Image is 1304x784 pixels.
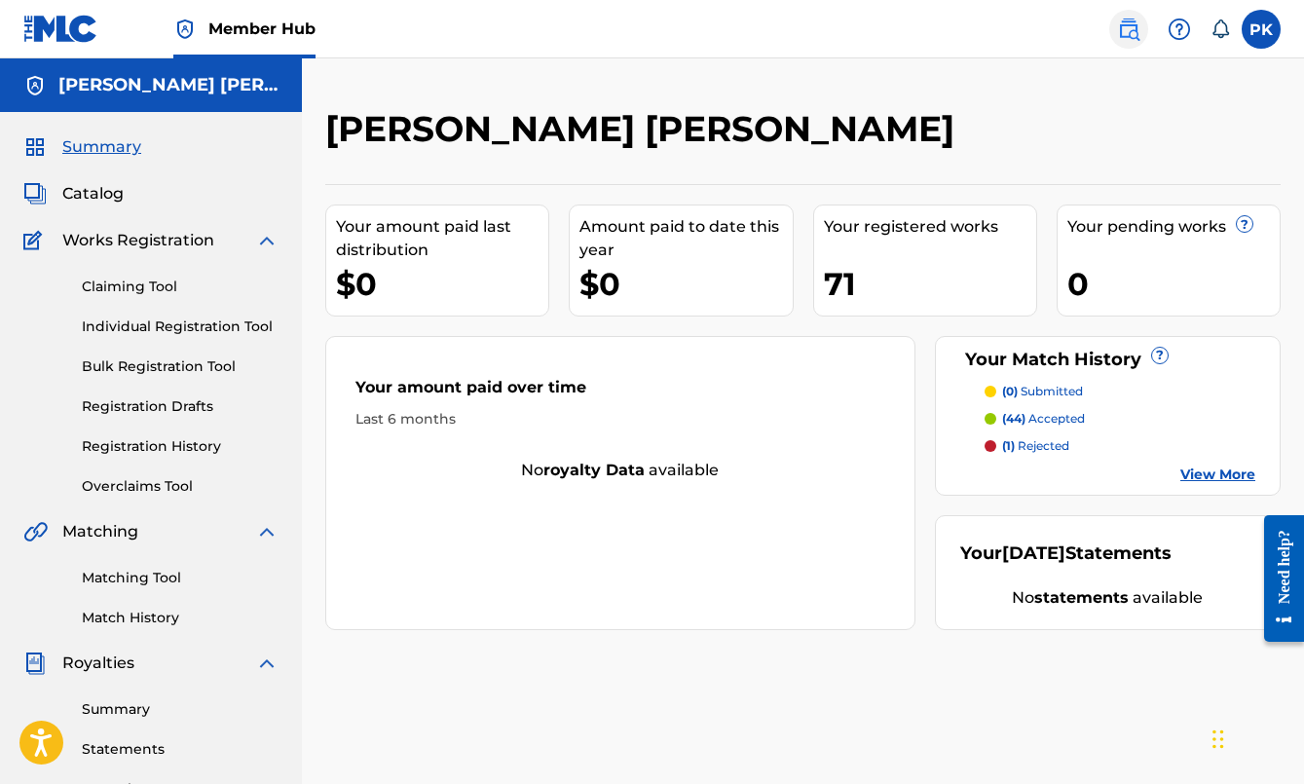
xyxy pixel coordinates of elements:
[960,541,1172,567] div: Your Statements
[960,586,1255,610] div: No available
[824,215,1036,239] div: Your registered works
[336,215,548,262] div: Your amount paid last distribution
[579,262,792,306] div: $0
[1212,710,1224,768] div: Glisser
[1002,384,1018,398] span: (0)
[1002,438,1015,453] span: (1)
[1207,691,1304,784] div: Widget de chat
[23,135,47,159] img: Summary
[1002,542,1065,564] span: [DATE]
[82,396,279,417] a: Registration Drafts
[62,520,138,543] span: Matching
[82,739,279,760] a: Statements
[824,262,1036,306] div: 71
[62,229,214,252] span: Works Registration
[336,262,548,306] div: $0
[62,652,134,675] span: Royalties
[1034,588,1129,607] strong: statements
[23,74,47,97] img: Accounts
[62,182,124,205] span: Catalog
[1160,10,1199,49] div: Help
[1002,383,1083,400] p: submitted
[82,317,279,337] a: Individual Registration Tool
[23,15,98,43] img: MLC Logo
[325,107,964,151] h2: [PERSON_NAME] [PERSON_NAME]
[579,215,792,262] div: Amount paid to date this year
[82,277,279,297] a: Claiming Tool
[82,476,279,497] a: Overclaims Tool
[1152,348,1168,363] span: ?
[1168,18,1191,41] img: help
[1237,216,1252,232] span: ?
[985,410,1255,428] a: (44) accepted
[1002,410,1085,428] p: accepted
[82,436,279,457] a: Registration History
[1180,465,1255,485] a: View More
[960,347,1255,373] div: Your Match History
[62,135,141,159] span: Summary
[355,376,885,409] div: Your amount paid over time
[23,520,48,543] img: Matching
[23,182,124,205] a: CatalogCatalog
[1002,411,1025,426] span: (44)
[1109,10,1148,49] a: Public Search
[1002,437,1069,455] p: rejected
[23,652,47,675] img: Royalties
[255,229,279,252] img: expand
[326,459,914,482] div: No available
[82,699,279,720] a: Summary
[82,608,279,628] a: Match History
[543,461,645,479] strong: royalty data
[23,135,141,159] a: SummarySummary
[1117,18,1140,41] img: search
[82,568,279,588] a: Matching Tool
[58,74,279,96] h5: Paul Hervé Konaté
[255,520,279,543] img: expand
[1211,19,1230,39] div: Notifications
[1067,215,1280,239] div: Your pending works
[985,383,1255,400] a: (0) submitted
[82,356,279,377] a: Bulk Registration Tool
[1067,262,1280,306] div: 0
[985,437,1255,455] a: (1) rejected
[1242,10,1281,49] div: User Menu
[1207,691,1304,784] iframe: Chat Widget
[23,229,49,252] img: Works Registration
[23,182,47,205] img: Catalog
[355,409,885,429] div: Last 6 months
[1249,499,1304,659] iframe: Resource Center
[208,18,316,40] span: Member Hub
[255,652,279,675] img: expand
[173,18,197,41] img: Top Rightsholder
